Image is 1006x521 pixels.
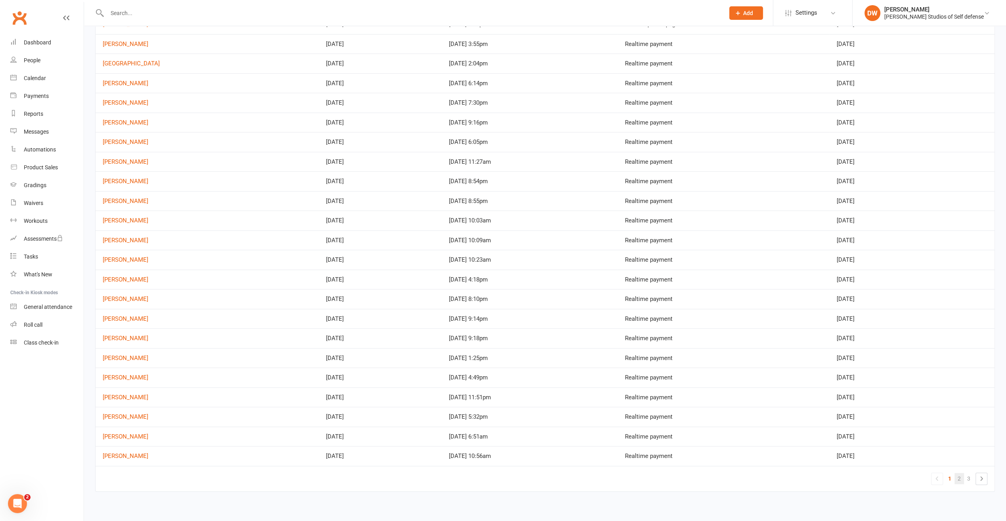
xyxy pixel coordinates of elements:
a: [PERSON_NAME] [103,119,148,126]
div: Class check-in [24,339,59,346]
span: [DATE] [837,217,855,224]
a: 3 [964,473,973,484]
span: Realtime payment [625,99,672,106]
div: Product Sales [24,164,58,170]
span: [DATE] [326,138,344,146]
span: [DATE] [326,217,344,224]
span: Add [743,10,753,16]
div: [PERSON_NAME] Studios of Self defense [884,13,984,20]
span: [DATE] [326,315,344,322]
span: [DATE] [326,295,344,303]
a: Waivers [10,194,84,212]
a: Reports [10,105,84,123]
span: [DATE] [837,295,855,303]
div: Calendar [24,75,46,81]
span: Realtime payment [625,276,672,283]
div: Waivers [24,200,43,206]
div: Assessments [24,236,63,242]
a: [PERSON_NAME] [103,433,148,440]
a: Clubworx [10,8,29,28]
a: [GEOGRAPHIC_DATA] [103,60,160,67]
span: [DATE] [326,276,344,283]
a: [PERSON_NAME] [103,276,148,283]
span: Realtime payment [625,158,672,165]
span: Settings [795,4,817,22]
a: Tasks [10,248,84,266]
span: 2 [24,494,31,500]
span: Realtime payment [625,413,672,420]
a: [PERSON_NAME] [103,138,148,146]
span: [DATE] 9:18pm [448,335,487,342]
a: Product Sales [10,159,84,176]
a: [PERSON_NAME] [103,295,148,303]
span: [DATE] [326,374,344,381]
span: Realtime payment [625,433,672,440]
a: [PERSON_NAME] [103,452,148,460]
span: [DATE] 10:03am [448,217,491,224]
div: Messages [24,128,49,135]
div: Automations [24,146,56,153]
span: [DATE] 3:55pm [448,40,487,48]
span: [DATE] 5:32pm [448,413,487,420]
span: [DATE] 8:10pm [448,295,487,303]
span: [DATE] 2:04pm [448,60,487,67]
span: [DATE] [837,256,855,263]
a: [PERSON_NAME] [103,217,148,224]
span: [DATE] [837,197,855,205]
iframe: Intercom live chat [8,494,27,513]
span: [DATE] [837,40,855,48]
span: Realtime payment [625,295,672,303]
span: Realtime payment [625,354,672,362]
span: Realtime payment [625,178,672,185]
span: [DATE] [837,80,855,87]
span: [DATE] [326,433,344,440]
span: Realtime payment [625,80,672,87]
span: [DATE] [326,60,344,67]
span: [DATE] [326,394,344,401]
span: Realtime payment [625,315,672,322]
span: [DATE] [837,315,855,322]
span: [DATE] 6:05pm [448,138,487,146]
span: [DATE] 10:09am [448,237,491,244]
button: Add [729,6,763,20]
span: [DATE] 8:55pm [448,197,487,205]
span: Realtime payment [625,217,672,224]
div: [PERSON_NAME] [884,6,984,13]
span: [DATE] 10:23am [448,256,491,263]
div: Dashboard [24,39,51,46]
span: [DATE] [326,178,344,185]
span: Realtime payment [625,119,672,126]
div: Reports [24,111,43,117]
span: [DATE] 6:51am [448,433,487,440]
div: Payments [24,93,49,99]
span: Realtime payment [625,335,672,342]
span: [DATE] [837,413,855,420]
span: [DATE] 9:16pm [448,119,487,126]
div: Roll call [24,322,42,328]
span: [DATE] [326,80,344,87]
span: [DATE] [326,452,344,460]
span: [DATE] [837,374,855,381]
input: Search... [105,8,719,19]
span: [DATE] 7:30pm [448,99,487,106]
span: [DATE] [326,413,344,420]
span: [DATE] [837,119,855,126]
span: Realtime payment [625,40,672,48]
a: [PERSON_NAME] [103,40,148,48]
a: 1 [945,473,954,484]
span: Realtime payment [625,374,672,381]
span: Realtime payment [625,60,672,67]
a: Calendar [10,69,84,87]
span: [DATE] 11:27am [448,158,491,165]
a: Dashboard [10,34,84,52]
span: [DATE] [837,158,855,165]
span: [DATE] 9:14pm [448,315,487,322]
a: [PERSON_NAME] [103,99,148,106]
a: People [10,52,84,69]
span: [DATE] [326,40,344,48]
span: [DATE] [326,237,344,244]
span: Realtime payment [625,197,672,205]
a: [PERSON_NAME] [103,374,148,381]
span: [DATE] [837,99,855,106]
a: [PERSON_NAME] [103,394,148,401]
